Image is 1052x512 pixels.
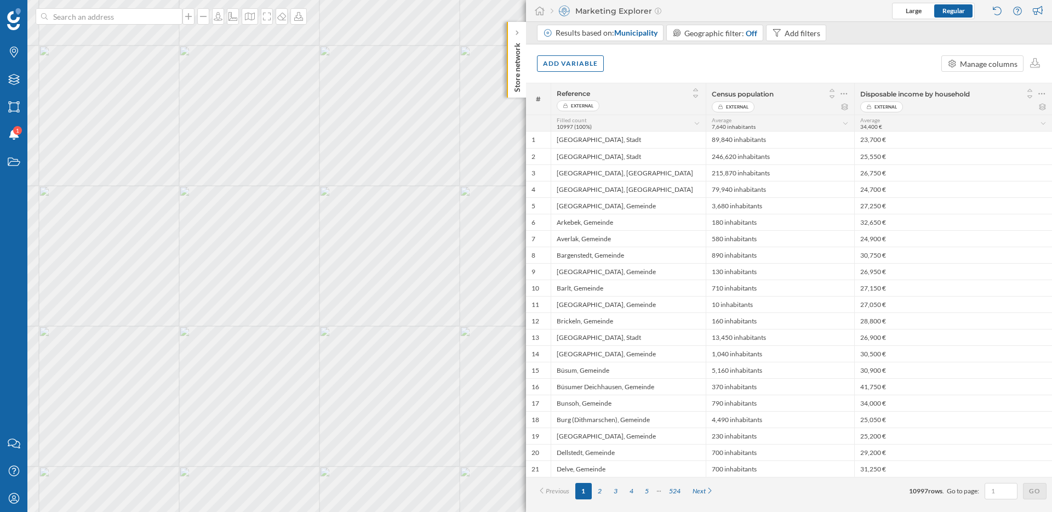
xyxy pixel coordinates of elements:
span: 34,400 € [860,123,882,130]
div: 13,450 inhabitants [706,329,854,345]
span: External [874,101,897,112]
div: 30,500 € [854,345,1052,362]
span: External [726,101,748,112]
div: 370 inhabitants [706,378,854,395]
span: 8 [531,251,535,260]
div: 29,200 € [854,444,1052,460]
div: 24,900 € [854,230,1052,247]
div: [GEOGRAPHIC_DATA], Gemeinde [551,296,706,312]
div: Bargenstedt, Gemeinde [551,247,706,263]
div: [GEOGRAPHIC_DATA], Gemeinde [551,428,706,444]
span: 10997 (100%) [557,123,592,130]
div: 26,750 € [854,164,1052,181]
div: [GEOGRAPHIC_DATA], [GEOGRAPHIC_DATA] [551,164,706,181]
div: [GEOGRAPHIC_DATA], Gemeinde [551,345,706,362]
div: 41,750 € [854,378,1052,395]
div: Results based on: [556,27,658,38]
span: 16 [531,383,539,391]
span: 1 [16,125,19,136]
div: 89,840 inhabitants [706,132,854,148]
div: 4,490 inhabitants [706,411,854,428]
div: 30,750 € [854,247,1052,263]
div: 700 inhabitants [706,444,854,460]
img: Geoblink Logo [7,8,21,30]
div: 27,150 € [854,280,1052,296]
div: 28,800 € [854,312,1052,329]
div: 130 inhabitants [706,263,854,280]
span: Geographic filter: [684,29,744,38]
div: 25,050 € [854,411,1052,428]
div: Brickeln, Gemeinde [551,312,706,329]
span: 9 [531,268,535,276]
span: 18 [531,416,539,424]
div: [GEOGRAPHIC_DATA], [GEOGRAPHIC_DATA] [551,181,706,197]
span: 17 [531,399,539,408]
div: 246,620 inhabitants [706,148,854,164]
div: Arkebek, Gemeinde [551,214,706,230]
div: Büsumer Deichhausen, Gemeinde [551,378,706,395]
div: 180 inhabitants [706,214,854,230]
div: 700 inhabitants [706,460,854,477]
span: 19 [531,432,539,441]
input: 1 [988,486,1014,497]
span: 6 [531,218,535,227]
span: 14 [531,350,539,359]
span: 15 [531,366,539,375]
div: 160 inhabitants [706,312,854,329]
span: 20 [531,448,539,457]
div: 230 inhabitants [706,428,854,444]
div: [GEOGRAPHIC_DATA], Stadt [551,132,706,148]
span: 21 [531,465,539,474]
div: Marketing Explorer [551,5,661,16]
span: Average [860,117,880,123]
div: 34,000 € [854,395,1052,411]
span: 3 [531,169,535,178]
span: Go to page: [947,486,979,496]
div: Averlak, Gemeinde [551,230,706,247]
span: 11 [531,300,539,309]
span: 10997 [909,487,928,495]
div: Add filters [785,27,820,39]
img: explorer.svg [559,5,570,16]
span: # [531,94,545,104]
div: 890 inhabitants [706,247,854,263]
div: 25,200 € [854,428,1052,444]
div: 30,900 € [854,362,1052,378]
div: Burg (Dithmarschen), Gemeinde [551,411,706,428]
span: 12 [531,317,539,326]
span: Regular [942,7,965,15]
p: Store network [512,38,523,92]
div: 790 inhabitants [706,395,854,411]
div: 24,700 € [854,181,1052,197]
span: Disposable income by household [860,90,970,98]
div: [GEOGRAPHIC_DATA], Gemeinde [551,197,706,214]
div: 23,700 € [854,132,1052,148]
span: Average [712,117,731,123]
div: 32,650 € [854,214,1052,230]
div: [GEOGRAPHIC_DATA], Stadt [551,148,706,164]
div: Bunsoh, Gemeinde [551,395,706,411]
div: Dellstedt, Gemeinde [551,444,706,460]
div: 1,040 inhabitants [706,345,854,362]
div: Manage columns [960,58,1017,70]
div: 27,250 € [854,197,1052,214]
div: Delve, Gemeinde [551,460,706,477]
span: 13 [531,333,539,342]
span: 4 [531,185,535,194]
span: 1 [531,135,535,144]
div: 580 inhabitants [706,230,854,247]
div: Barlt, Gemeinde [551,280,706,296]
span: Reference [557,89,590,98]
div: 25,550 € [854,148,1052,164]
span: 2 [531,152,535,161]
span: 5 [531,202,535,211]
span: Filled count [557,117,587,123]
span: Census population [712,90,774,98]
span: 7,640 inhabitants [712,123,756,130]
div: 10 inhabitants [706,296,854,312]
div: 31,250 € [854,460,1052,477]
div: Büsum, Gemeinde [551,362,706,378]
span: . [942,487,944,495]
span: Large [906,7,922,15]
span: External [571,100,593,111]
